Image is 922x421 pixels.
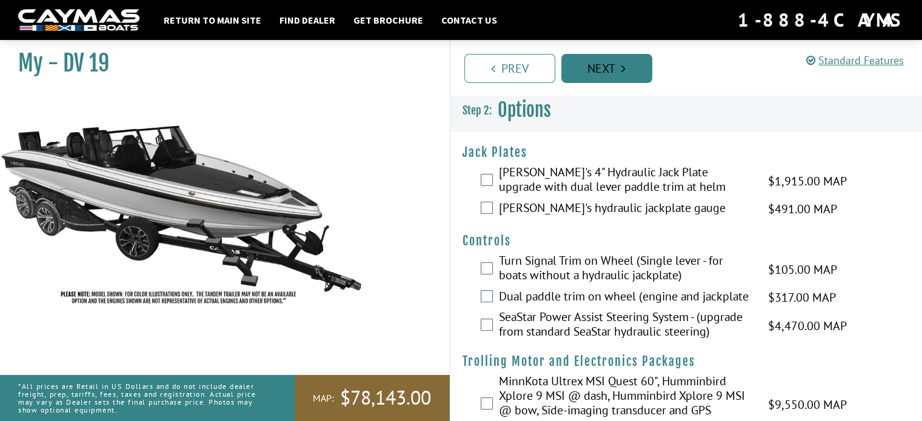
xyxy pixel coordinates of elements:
span: $105.00 MAP [768,260,837,279]
p: *All prices are Retail in US Dollars and do not include dealer freight, prep, tariffs, fees, taxe... [18,376,267,420]
span: $4,470.00 MAP [768,317,847,335]
h4: Trolling Motor and Electronics Packages [463,354,910,369]
h4: Controls [463,233,910,248]
div: 1-888-4CAYMAS [738,7,904,33]
label: [PERSON_NAME]'s hydraulic jackplate gauge [499,201,753,218]
img: white-logo-c9c8dbefe5ff5ceceb0f0178aa75bf4bb51f6bca0971e226c86eb53dfe498488.png [18,9,139,31]
a: Return to main site [158,12,267,28]
a: Contact Us [435,12,503,28]
span: $9,550.00 MAP [768,396,847,414]
span: $317.00 MAP [768,288,836,307]
span: $491.00 MAP [768,200,837,218]
label: Turn Signal Trim on Wheel (Single lever - for boats without a hydraulic jackplate) [499,253,753,285]
span: MAP: [313,392,334,405]
a: MAP:$78,143.00 [295,375,449,421]
a: Next [561,54,652,83]
span: $78,143.00 [340,385,431,411]
label: SeaStar Power Assist Steering System - (upgrade from standard SeaStar hydraulic steering) [499,310,753,342]
a: Prev [464,54,555,83]
a: Standard Features [806,53,904,67]
label: [PERSON_NAME]'s 4" Hydraulic Jack Plate upgrade with dual lever paddle trim at helm [499,165,753,197]
h4: Jack Plates [463,145,910,160]
a: Find Dealer [273,12,341,28]
h1: My - DV 19 [18,50,419,77]
span: $1,915.00 MAP [768,172,847,190]
label: Dual paddle trim on wheel (engine and jackplate [499,289,753,307]
a: Get Brochure [347,12,429,28]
